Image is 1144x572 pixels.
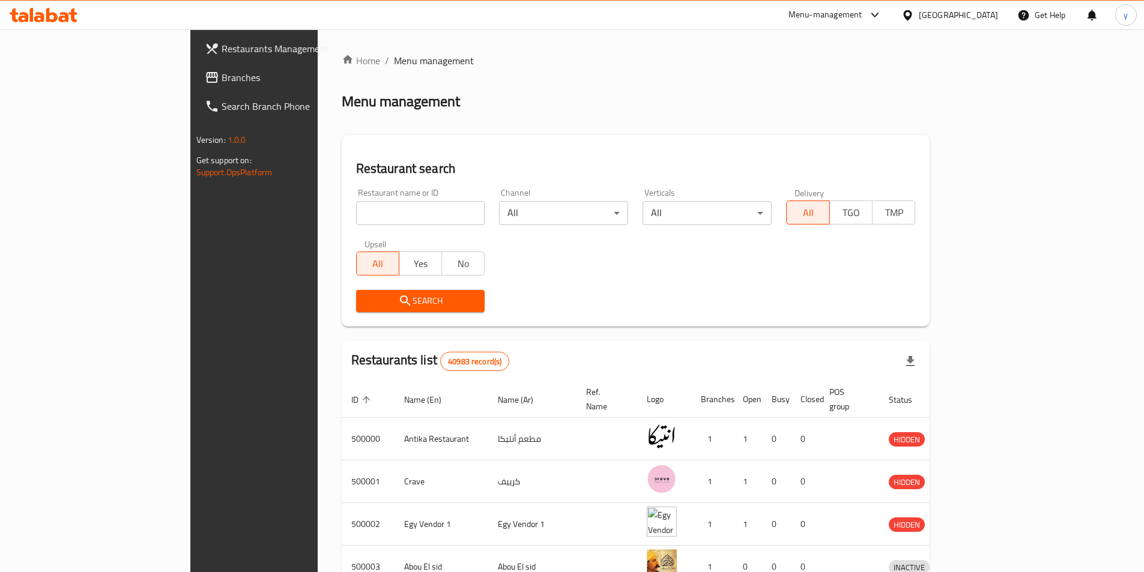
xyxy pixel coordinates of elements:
[647,507,677,537] img: Egy Vendor 1
[586,385,623,414] span: Ref. Name
[691,418,733,460] td: 1
[499,201,628,225] div: All
[366,294,476,309] span: Search
[222,70,372,85] span: Branches
[488,418,577,460] td: مطعم أنتيكا
[395,503,488,546] td: Egy Vendor 1
[791,418,820,460] td: 0
[195,63,381,92] a: Branches
[365,239,387,248] label: Upsell
[195,34,381,63] a: Restaurants Management
[222,41,372,56] span: Restaurants Management
[691,503,733,546] td: 1
[889,518,925,532] span: HIDDEN
[440,352,509,371] div: Total records count
[362,255,395,272] span: All
[1124,8,1128,22] span: y
[889,475,925,489] div: HIDDEN
[404,255,437,272] span: Yes
[762,460,791,503] td: 0
[889,432,925,447] div: HIDDEN
[195,92,381,121] a: Search Branch Phone
[794,188,825,197] label: Delivery
[872,200,915,224] button: TMP
[342,53,930,68] nav: breadcrumb
[637,381,691,418] th: Logo
[395,418,488,460] td: Antika Restaurant
[488,460,577,503] td: كرييف
[647,421,677,451] img: Antika Restaurant
[488,503,577,546] td: Egy Vendor 1
[788,8,862,22] div: Menu-management
[351,351,510,371] h2: Restaurants list
[889,475,925,489] span: HIDDEN
[196,152,252,168] span: Get support on:
[356,251,399,275] button: All
[786,200,829,224] button: All
[889,433,925,447] span: HIDDEN
[385,53,389,68] li: /
[356,201,485,225] input: Search for restaurant name or ID..
[643,201,772,225] div: All
[733,503,762,546] td: 1
[395,460,488,503] td: Crave
[404,393,457,407] span: Name (En)
[196,164,273,180] a: Support.OpsPlatform
[691,381,733,418] th: Branches
[889,393,928,407] span: Status
[356,160,916,178] h2: Restaurant search
[733,381,762,418] th: Open
[791,460,820,503] td: 0
[447,255,480,272] span: No
[196,132,226,148] span: Version:
[691,460,733,503] td: 1
[498,393,549,407] span: Name (Ar)
[877,204,910,221] span: TMP
[829,200,873,224] button: TGO
[399,251,442,275] button: Yes
[342,92,460,111] h2: Menu management
[222,99,372,113] span: Search Branch Phone
[829,385,865,414] span: POS group
[791,381,820,418] th: Closed
[733,460,762,503] td: 1
[356,290,485,312] button: Search
[394,53,474,68] span: Menu management
[762,503,791,546] td: 0
[896,347,925,376] div: Export file
[762,381,791,418] th: Busy
[441,251,485,275] button: No
[441,356,509,367] span: 40983 record(s)
[762,418,791,460] td: 0
[647,464,677,494] img: Crave
[228,132,246,148] span: 1.0.0
[791,204,825,221] span: All
[835,204,868,221] span: TGO
[919,8,998,22] div: [GEOGRAPHIC_DATA]
[351,393,374,407] span: ID
[791,503,820,546] td: 0
[733,418,762,460] td: 1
